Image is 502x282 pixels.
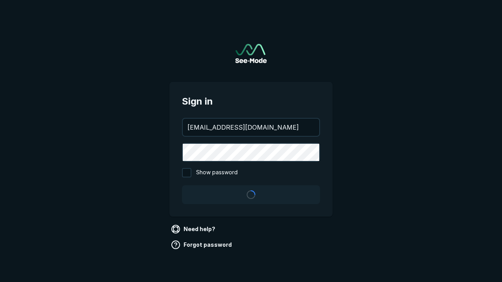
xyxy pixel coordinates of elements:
img: See-Mode Logo [235,44,267,63]
a: Need help? [169,223,218,235]
input: your@email.com [183,119,319,136]
a: Forgot password [169,239,235,251]
a: Go to sign in [235,44,267,63]
span: Show password [196,168,238,177]
span: Sign in [182,94,320,108]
